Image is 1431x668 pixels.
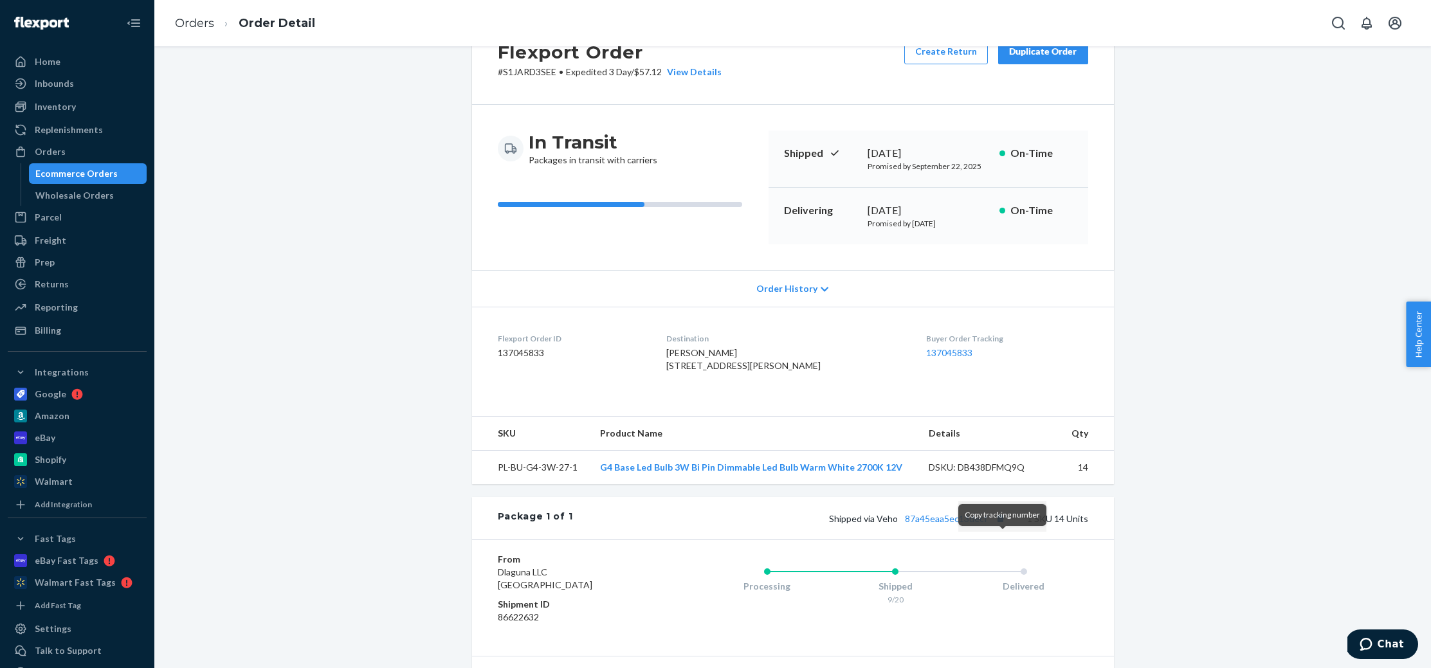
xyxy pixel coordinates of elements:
[165,5,325,42] ol: breadcrumbs
[8,120,147,140] a: Replenishments
[1382,10,1408,36] button: Open account menu
[590,417,918,451] th: Product Name
[1354,10,1380,36] button: Open notifications
[35,77,74,90] div: Inbounds
[868,203,989,218] div: [DATE]
[498,347,646,359] dd: 137045833
[35,600,81,611] div: Add Fast Tag
[8,230,147,251] a: Freight
[784,146,857,161] p: Shipped
[8,252,147,273] a: Prep
[8,320,147,341] a: Billing
[35,189,114,202] div: Wholesale Orders
[498,553,652,566] dt: From
[35,301,78,314] div: Reporting
[868,161,989,172] p: Promised by September 22, 2025
[926,333,1088,344] dt: Buyer Order Tracking
[498,333,646,344] dt: Flexport Order ID
[472,417,590,451] th: SKU
[121,10,147,36] button: Close Navigation
[175,16,214,30] a: Orders
[566,66,631,77] span: Expedited 3 Day
[239,16,315,30] a: Order Detail
[662,66,722,78] button: View Details
[905,513,987,524] a: 87a45eaa5ec13decf
[756,282,817,295] span: Order History
[35,145,66,158] div: Orders
[8,640,147,661] button: Talk to Support
[8,428,147,448] a: eBay
[35,123,103,136] div: Replenishments
[1326,10,1351,36] button: Open Search Box
[35,211,62,224] div: Parcel
[8,207,147,228] a: Parcel
[868,218,989,229] p: Promised by [DATE]
[8,274,147,294] a: Returns
[35,100,76,113] div: Inventory
[600,462,902,473] a: G4 Base Led Bulb 3W Bi Pin Dimmable Led Bulb Warm White 2700K 12V
[559,66,563,77] span: •
[960,580,1088,593] div: Delivered
[35,431,55,444] div: eBay
[868,146,989,161] div: [DATE]
[498,66,722,78] p: # S1JARD3SEE / $57.12
[35,576,116,589] div: Walmart Fast Tags
[14,17,69,30] img: Flexport logo
[8,96,147,117] a: Inventory
[35,622,71,635] div: Settings
[998,39,1088,64] button: Duplicate Order
[35,324,61,337] div: Billing
[831,580,960,593] div: Shipped
[8,449,147,470] a: Shopify
[35,278,69,291] div: Returns
[472,451,590,485] td: PL-BU-G4-3W-27-1
[831,594,960,605] div: 9/20
[35,256,55,269] div: Prep
[965,510,1040,519] span: Copy tracking number
[35,234,66,247] div: Freight
[498,611,652,624] dd: 86622632
[529,131,657,167] div: Packages in transit with carriers
[572,510,1088,527] div: 1 SKU 14 Units
[8,406,147,426] a: Amazon
[8,297,147,318] a: Reporting
[8,471,147,492] a: Walmart
[529,131,657,154] h3: In Transit
[1010,146,1073,161] p: On-Time
[35,453,66,466] div: Shopify
[1406,302,1431,367] button: Help Center
[29,185,147,206] a: Wholesale Orders
[703,580,832,593] div: Processing
[498,39,722,66] h2: Flexport Order
[498,510,573,527] div: Package 1 of 1
[1347,629,1418,662] iframe: Opens a widget where you can chat to one of our agents
[498,566,592,590] span: Dlaguna LLC [GEOGRAPHIC_DATA]
[1010,203,1073,218] p: On-Time
[35,644,102,657] div: Talk to Support
[8,618,147,639] a: Settings
[666,347,821,371] span: [PERSON_NAME] [STREET_ADDRESS][PERSON_NAME]
[35,388,66,401] div: Google
[1009,45,1077,58] div: Duplicate Order
[784,203,857,218] p: Delivering
[8,73,147,94] a: Inbounds
[8,141,147,162] a: Orders
[904,39,988,64] button: Create Return
[918,417,1060,451] th: Details
[8,362,147,383] button: Integrations
[35,410,69,422] div: Amazon
[8,550,147,571] a: eBay Fast Tags
[8,384,147,404] a: Google
[8,598,147,613] a: Add Fast Tag
[8,572,147,593] a: Walmart Fast Tags
[8,51,147,72] a: Home
[926,347,972,358] a: 137045833
[35,475,73,488] div: Walmart
[829,513,1009,524] span: Shipped via Veho
[1060,451,1114,485] td: 14
[35,499,92,510] div: Add Integration
[35,366,89,379] div: Integrations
